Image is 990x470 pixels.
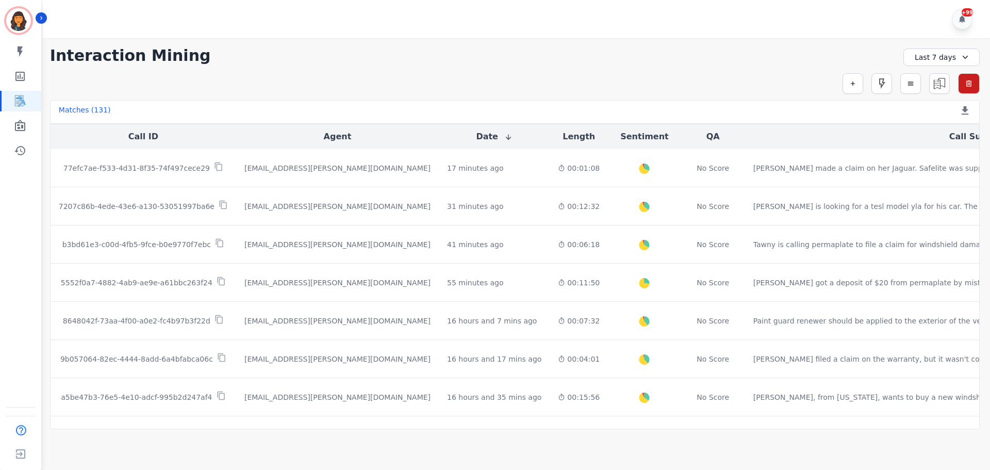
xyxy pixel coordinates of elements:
div: +99 [962,8,973,17]
div: 31 minutes ago [447,201,503,212]
img: Bordered avatar [6,8,31,33]
div: No Score [697,201,729,212]
div: 00:01:08 [558,163,600,173]
div: 00:15:56 [558,392,600,402]
div: [EMAIL_ADDRESS][PERSON_NAME][DOMAIN_NAME] [244,163,431,173]
div: 16 hours and 17 mins ago [447,354,541,364]
p: 77efc7ae-f533-4d31-8f35-74f497cece29 [63,163,210,173]
div: [EMAIL_ADDRESS][PERSON_NAME][DOMAIN_NAME] [244,316,431,326]
button: Call ID [128,131,158,143]
div: 16 hours and 35 mins ago [447,392,541,402]
div: 17 minutes ago [447,163,503,173]
p: a5be47b3-76e5-4e10-adcf-995b2d247af4 [61,392,212,402]
p: 8648042f-73aa-4f00-a0e2-fc4b97b3f22d [63,316,210,326]
div: Matches ( 131 ) [59,105,111,119]
div: [EMAIL_ADDRESS][PERSON_NAME][DOMAIN_NAME] [244,392,431,402]
div: 55 minutes ago [447,278,503,288]
div: No Score [697,316,729,326]
p: 7207c86b-4ede-43e6-a130-53051997ba6e [59,201,214,212]
div: 00:12:32 [558,201,600,212]
div: 41 minutes ago [447,239,503,250]
button: Agent [324,131,352,143]
div: [EMAIL_ADDRESS][PERSON_NAME][DOMAIN_NAME] [244,278,431,288]
button: Date [476,131,513,143]
div: No Score [697,163,729,173]
button: Sentiment [620,131,668,143]
div: No Score [697,239,729,250]
div: No Score [697,392,729,402]
div: Last 7 days [903,48,980,66]
div: [EMAIL_ADDRESS][PERSON_NAME][DOMAIN_NAME] [244,354,431,364]
h1: Interaction Mining [50,46,211,65]
p: 5552f0a7-4882-4ab9-ae9e-a61bbc263f24 [61,278,212,288]
div: 00:06:18 [558,239,600,250]
button: QA [706,131,720,143]
div: 00:11:50 [558,278,600,288]
div: No Score [697,354,729,364]
div: 00:07:32 [558,316,600,326]
p: b3bd61e3-c00d-4fb5-9fce-b0e9770f7ebc [62,239,211,250]
div: [EMAIL_ADDRESS][PERSON_NAME][DOMAIN_NAME] [244,239,431,250]
p: 9b057064-82ec-4444-8add-6a4bfabca06c [60,354,213,364]
div: 16 hours and 7 mins ago [447,316,537,326]
button: Length [563,131,595,143]
div: 00:04:01 [558,354,600,364]
div: [EMAIL_ADDRESS][PERSON_NAME][DOMAIN_NAME] [244,201,431,212]
div: No Score [697,278,729,288]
